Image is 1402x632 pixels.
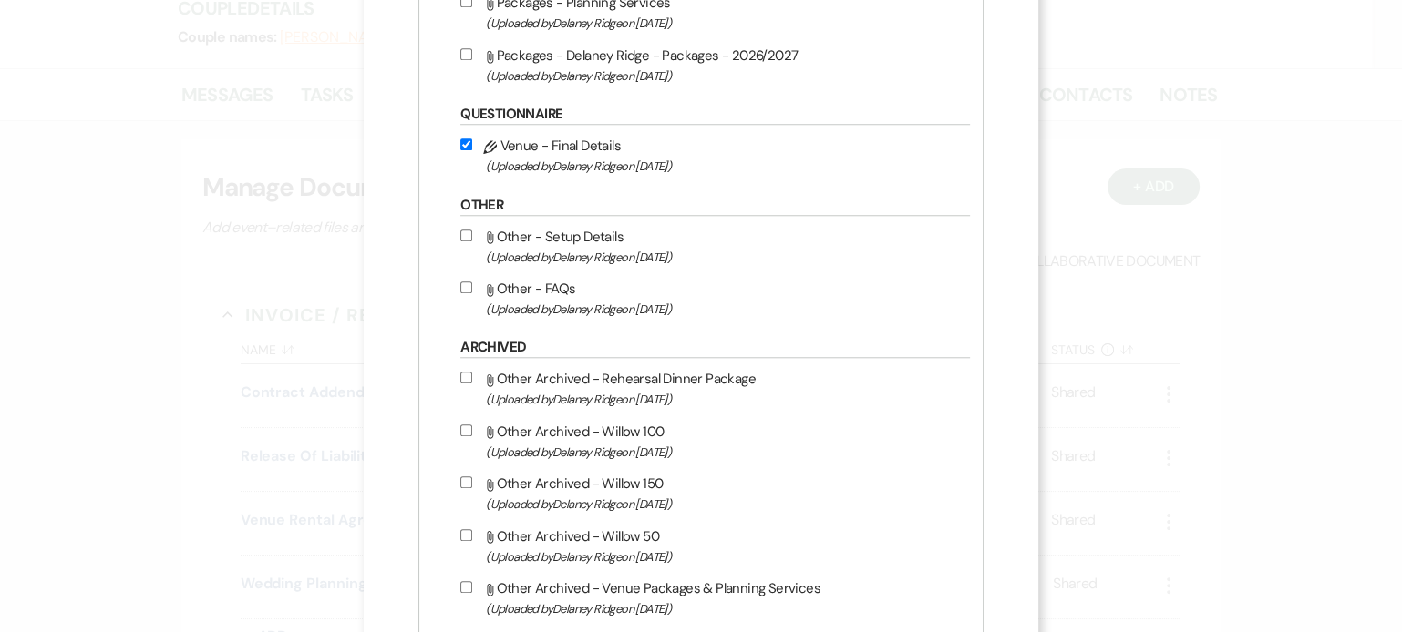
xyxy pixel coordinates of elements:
h6: Other [460,196,970,216]
span: (Uploaded by Delaney Ridge on [DATE] ) [486,598,961,619]
input: Other Archived - Willow 150(Uploaded byDelaney Ridgeon [DATE]) [460,476,472,488]
span: (Uploaded by Delaney Ridge on [DATE] ) [486,13,961,34]
span: (Uploaded by Delaney Ridge on [DATE] ) [486,299,961,320]
h6: Questionnaire [460,105,970,125]
label: Other - FAQs [460,277,961,320]
input: Other Archived - Rehearsal Dinner Package(Uploaded byDelaney Ridgeon [DATE]) [460,372,472,383]
input: Other Archived - Venue Packages & Planning Services(Uploaded byDelaney Ridgeon [DATE]) [460,581,472,593]
input: Packages - Delaney Ridge - Packages - 2026/2027(Uploaded byDelaney Ridgeon [DATE]) [460,48,472,60]
label: Other - Setup Details [460,225,961,268]
span: (Uploaded by Delaney Ridge on [DATE] ) [486,546,961,567]
input: Other - Setup Details(Uploaded byDelaney Ridgeon [DATE]) [460,229,472,241]
label: Venue - Final Details [460,134,961,177]
label: Packages - Delaney Ridge - Packages - 2026/2027 [460,44,961,87]
input: Other Archived - Willow 50(Uploaded byDelaney Ridgeon [DATE]) [460,529,472,541]
span: (Uploaded by Delaney Ridge on [DATE] ) [486,66,961,87]
input: Other Archived - Willow 100(Uploaded byDelaney Ridgeon [DATE]) [460,424,472,436]
h6: Archived [460,338,970,358]
span: (Uploaded by Delaney Ridge on [DATE] ) [486,442,961,463]
input: Other - FAQs(Uploaded byDelaney Ridgeon [DATE]) [460,281,472,293]
label: Other Archived - Rehearsal Dinner Package [460,367,961,410]
input: Venue - Final Details(Uploaded byDelaney Ridgeon [DATE]) [460,138,472,150]
label: Other Archived - Willow 50 [460,525,961,567]
span: (Uploaded by Delaney Ridge on [DATE] ) [486,494,961,515]
span: (Uploaded by Delaney Ridge on [DATE] ) [486,156,961,177]
label: Other Archived - Venue Packages & Planning Services [460,576,961,619]
label: Other Archived - Willow 150 [460,472,961,515]
label: Other Archived - Willow 100 [460,420,961,463]
span: (Uploaded by Delaney Ridge on [DATE] ) [486,389,961,410]
span: (Uploaded by Delaney Ridge on [DATE] ) [486,247,961,268]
